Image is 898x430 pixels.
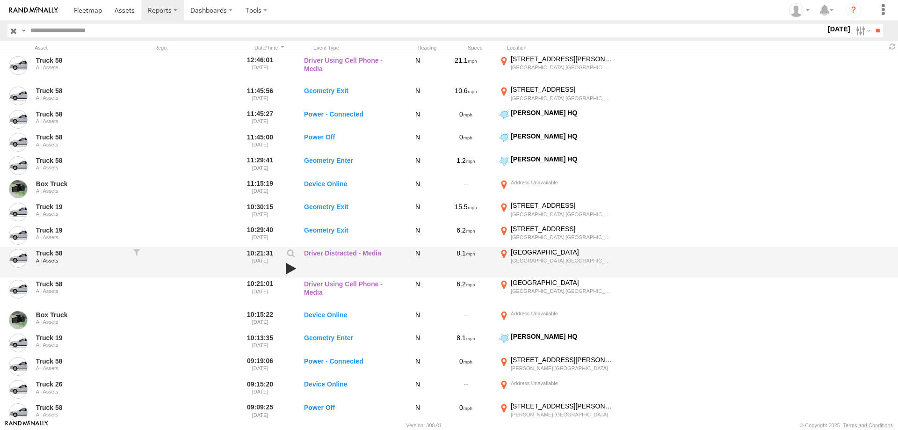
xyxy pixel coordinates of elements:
[438,201,494,223] div: 15.5
[498,379,615,401] label: Click to View Event Location
[511,64,613,71] div: [GEOGRAPHIC_DATA],[GEOGRAPHIC_DATA]
[132,248,141,277] div: Filter to this asset's events
[242,109,278,130] label: 11:45:27 [DATE]
[401,225,434,246] div: N
[242,379,278,401] label: 09:15:20 [DATE]
[511,356,613,364] div: [STREET_ADDRESS][PERSON_NAME]
[242,178,278,200] label: 11:15:19 [DATE]
[401,356,434,377] div: N
[438,155,494,176] div: 1.2
[304,356,398,377] label: Power - Connected
[401,379,434,401] div: N
[36,165,127,170] div: All Assets
[304,109,398,130] label: Power - Connected
[304,85,398,107] label: Geometry Exit
[36,234,127,240] div: All Assets
[242,55,278,84] label: 12:46:01 [DATE]
[438,332,494,354] div: 8.1
[304,379,398,401] label: Device Online
[401,332,434,354] div: N
[36,56,127,65] a: Truck 58
[511,278,613,287] div: [GEOGRAPHIC_DATA]
[511,288,613,294] div: [GEOGRAPHIC_DATA],[GEOGRAPHIC_DATA]
[36,380,127,388] a: Truck 26
[36,365,127,371] div: All Assets
[36,357,127,365] a: Truck 58
[36,311,127,319] a: Box Truck
[511,109,613,117] div: [PERSON_NAME] HQ
[242,225,278,246] label: 10:29:40 [DATE]
[800,423,893,428] div: © Copyright 2025 -
[511,402,613,410] div: [STREET_ADDRESS][PERSON_NAME]
[511,248,613,256] div: [GEOGRAPHIC_DATA]
[498,356,615,377] label: Click to View Event Location
[438,85,494,107] div: 10.6
[242,201,278,223] label: 10:30:15 [DATE]
[36,319,127,325] div: All Assets
[511,225,613,233] div: [STREET_ADDRESS]
[498,225,615,246] label: Click to View Event Location
[36,203,127,211] a: Truck 19
[498,178,615,200] label: Click to View Event Location
[511,55,613,63] div: [STREET_ADDRESS][PERSON_NAME]
[36,65,127,70] div: All Assets
[36,226,127,234] a: Truck 19
[242,332,278,354] label: 10:13:35 [DATE]
[36,87,127,95] a: Truck 58
[36,142,127,147] div: All Assets
[498,201,615,223] label: Click to View Event Location
[438,402,494,423] div: 0
[36,188,127,194] div: All Assets
[852,24,872,37] label: Search Filter Options
[36,258,127,263] div: All Assets
[498,309,615,331] label: Click to View Event Location
[401,402,434,423] div: N
[36,156,127,165] a: Truck 58
[304,132,398,153] label: Power Off
[304,201,398,223] label: Geometry Exit
[401,248,434,277] div: N
[826,24,852,34] label: [DATE]
[511,332,613,341] div: [PERSON_NAME] HQ
[406,423,442,428] div: Version: 308.01
[846,3,861,18] i: ?
[401,85,434,107] div: N
[511,201,613,210] div: [STREET_ADDRESS]
[498,109,615,130] label: Click to View Event Location
[401,132,434,153] div: N
[438,55,494,84] div: 21.1
[242,85,278,107] label: 11:45:56 [DATE]
[36,334,127,342] a: Truck 19
[252,44,287,51] div: Click to Sort
[242,356,278,377] label: 09:19:06 [DATE]
[401,178,434,200] div: N
[283,262,299,275] a: View Attached Media (Video)
[304,155,398,176] label: Geometry Enter
[511,411,613,418] div: [PERSON_NAME],[GEOGRAPHIC_DATA]
[304,402,398,423] label: Power Off
[36,403,127,412] a: Truck 58
[498,248,615,277] label: Click to View Event Location
[498,55,615,84] label: Click to View Event Location
[401,55,434,84] div: N
[511,234,613,241] div: [GEOGRAPHIC_DATA],[GEOGRAPHIC_DATA]
[511,257,613,264] div: [GEOGRAPHIC_DATA],[GEOGRAPHIC_DATA]
[498,402,615,423] label: Click to View Event Location
[36,133,127,141] a: Truck 58
[36,211,127,217] div: All Assets
[36,412,127,417] div: All Assets
[498,155,615,176] label: Click to View Event Location
[401,201,434,223] div: N
[242,309,278,331] label: 10:15:22 [DATE]
[36,288,127,294] div: All Assets
[511,95,613,102] div: [GEOGRAPHIC_DATA],[GEOGRAPHIC_DATA]
[36,180,127,188] a: Box Truck
[242,402,278,423] label: 09:09:25 [DATE]
[498,132,615,153] label: Click to View Event Location
[304,225,398,246] label: Geometry Exit
[304,55,398,84] label: Driver Using Cell Phone - Media
[36,118,127,124] div: All Assets
[36,389,127,394] div: All Assets
[401,309,434,331] div: N
[511,132,613,140] div: [PERSON_NAME] HQ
